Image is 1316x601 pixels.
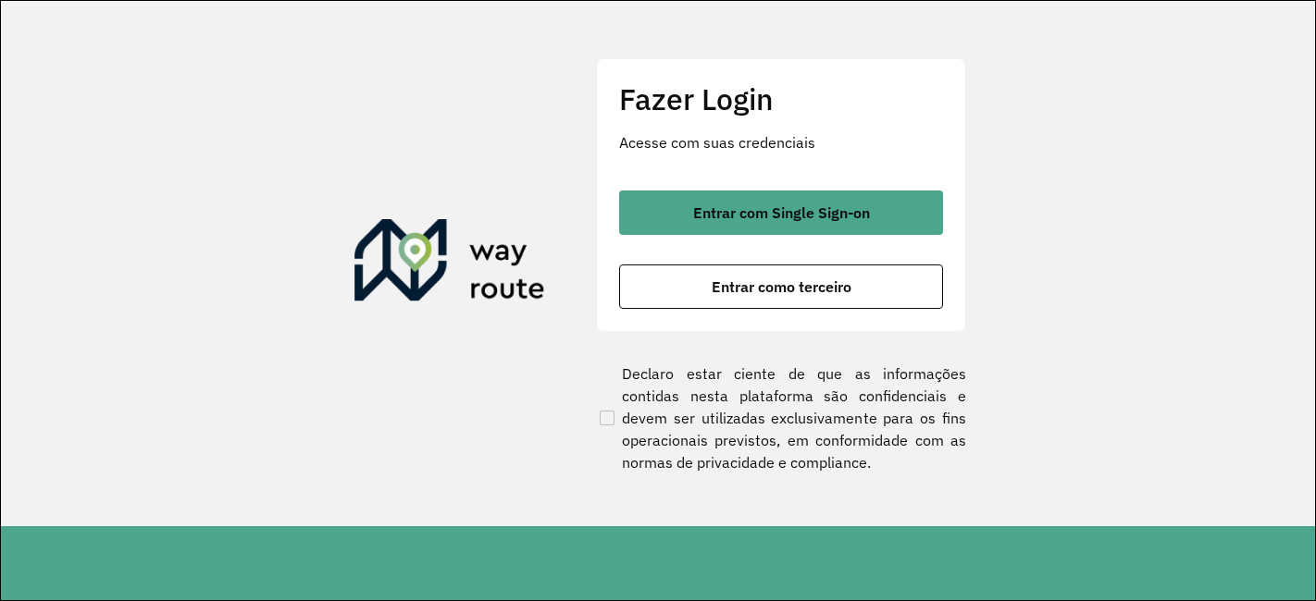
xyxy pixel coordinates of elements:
[693,205,870,220] span: Entrar com Single Sign-on
[619,190,943,235] button: button
[619,264,943,309] button: button
[619,81,943,117] h2: Fazer Login
[619,131,943,153] p: Acesse com suas credenciais
[712,279,851,294] span: Entrar como terceiro
[354,219,545,308] img: Roteirizador AmbevTech
[596,362,966,473] label: Declaro estar ciente de que as informações contidas nesta plataforma são confidenciais e devem se...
